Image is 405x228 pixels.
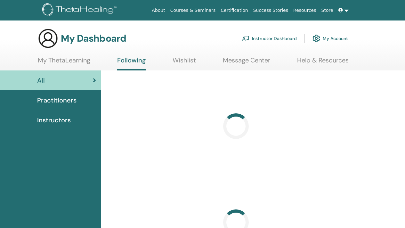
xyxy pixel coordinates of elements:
span: Instructors [37,115,71,125]
a: Store [319,4,336,16]
span: All [37,76,45,85]
span: Practitioners [37,95,77,105]
a: Message Center [223,56,270,69]
a: Wishlist [173,56,196,69]
img: cog.svg [312,33,320,44]
a: Instructor Dashboard [242,31,297,45]
a: My ThetaLearning [38,56,90,69]
a: Help & Resources [297,56,349,69]
a: Following [117,56,146,70]
a: Resources [291,4,319,16]
img: chalkboard-teacher.svg [242,36,249,41]
a: My Account [312,31,348,45]
a: Success Stories [251,4,291,16]
a: Courses & Seminars [168,4,218,16]
a: Certification [218,4,250,16]
img: generic-user-icon.jpg [38,28,58,49]
h3: My Dashboard [61,33,126,44]
img: logo.png [42,3,119,18]
a: About [149,4,167,16]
